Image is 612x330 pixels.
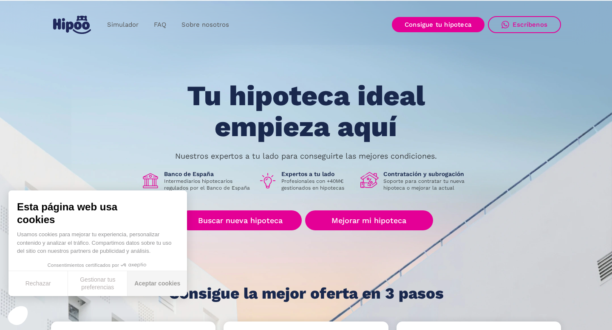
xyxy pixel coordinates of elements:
a: Simulador [99,17,146,33]
p: Profesionales con +40M€ gestionados en hipotecas [281,178,354,191]
h1: Expertos a tu lado [281,170,354,178]
a: Buscar nueva hipoteca [179,210,302,230]
p: Intermediarios hipotecarios regulados por el Banco de España [164,178,252,191]
h1: Consigue la mejor oferta en 3 pasos [169,285,444,302]
h1: Contratación y subrogación [383,170,471,178]
p: Nuestros expertos a tu lado para conseguirte las mejores condiciones. [175,153,437,159]
h1: Tu hipoteca ideal empieza aquí [145,81,467,142]
a: Escríbenos [488,16,561,33]
h1: Banco de España [164,170,252,178]
div: Escríbenos [513,21,547,28]
a: Consigue tu hipoteca [392,17,484,32]
p: Soporte para contratar tu nueva hipoteca o mejorar la actual [383,178,471,191]
a: Mejorar mi hipoteca [305,210,433,230]
a: FAQ [146,17,174,33]
a: home [51,12,93,37]
a: Sobre nosotros [174,17,237,33]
